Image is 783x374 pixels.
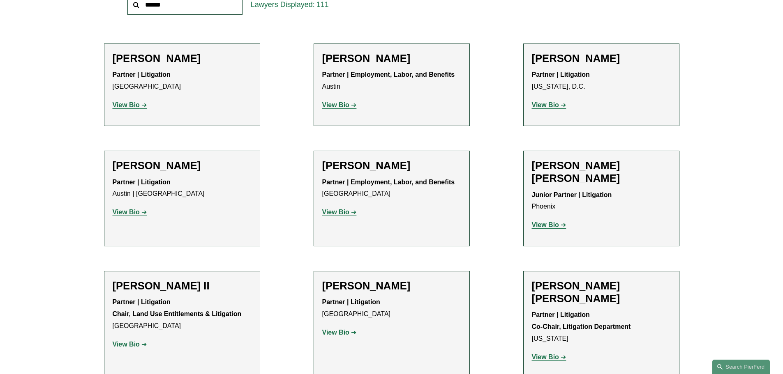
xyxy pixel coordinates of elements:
strong: Partner | Litigation Co-Chair, Litigation Department [532,311,631,330]
strong: Partner | Litigation [113,179,171,186]
span: 111 [316,0,329,9]
h2: [PERSON_NAME] [113,52,252,65]
strong: Partner | Employment, Labor, and Benefits [322,179,455,186]
strong: View Bio [113,101,140,108]
h2: [PERSON_NAME] [PERSON_NAME] [532,159,671,185]
a: View Bio [532,101,566,108]
strong: Junior Partner | Litigation [532,191,612,198]
h2: [PERSON_NAME] [322,280,461,292]
strong: Partner | Litigation [532,71,590,78]
a: View Bio [322,209,357,216]
p: [US_STATE], D.C. [532,69,671,93]
h2: [PERSON_NAME] [532,52,671,65]
strong: View Bio [322,209,349,216]
strong: View Bio [322,329,349,336]
h2: [PERSON_NAME] [113,159,252,172]
strong: View Bio [532,221,559,228]
p: Austin [322,69,461,93]
p: [GEOGRAPHIC_DATA] [322,177,461,200]
strong: View Bio [113,341,140,348]
a: View Bio [322,101,357,108]
strong: Partner | Litigation Chair, Land Use Entitlements & Litigation [113,298,242,317]
a: View Bio [532,353,566,360]
p: [GEOGRAPHIC_DATA] [113,296,252,332]
strong: Partner | Employment, Labor, and Benefits [322,71,455,78]
a: View Bio [322,329,357,336]
p: [US_STATE] [532,309,671,344]
a: View Bio [113,341,147,348]
strong: View Bio [113,209,140,216]
a: View Bio [532,221,566,228]
a: Search this site [712,360,770,374]
strong: Partner | Litigation [322,298,380,305]
h2: [PERSON_NAME] [PERSON_NAME] [532,280,671,305]
strong: Partner | Litigation [113,71,171,78]
p: Phoenix [532,189,671,213]
p: Austin | [GEOGRAPHIC_DATA] [113,177,252,200]
p: [GEOGRAPHIC_DATA] [322,296,461,320]
strong: View Bio [532,353,559,360]
a: View Bio [113,101,147,108]
strong: View Bio [322,101,349,108]
p: [GEOGRAPHIC_DATA] [113,69,252,93]
a: View Bio [113,209,147,216]
h2: [PERSON_NAME] [322,159,461,172]
h2: [PERSON_NAME] II [113,280,252,292]
strong: View Bio [532,101,559,108]
h2: [PERSON_NAME] [322,52,461,65]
